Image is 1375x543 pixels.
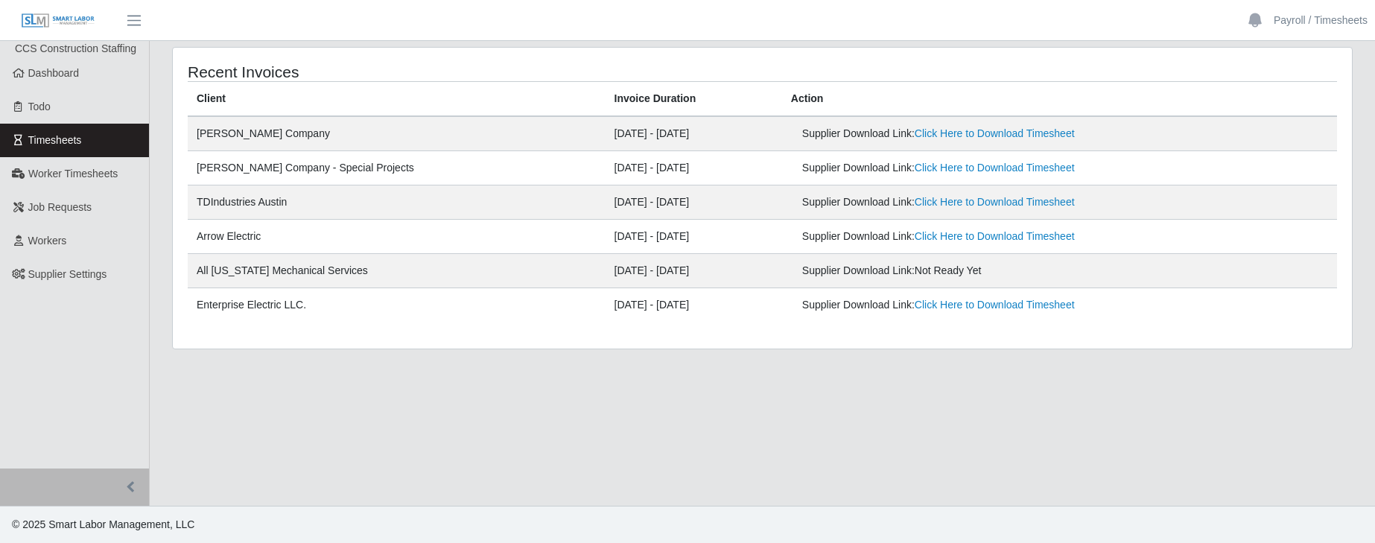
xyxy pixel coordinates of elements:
a: Click Here to Download Timesheet [915,230,1075,242]
span: Workers [28,235,67,247]
td: TDIndustries Austin [188,185,606,220]
td: [DATE] - [DATE] [606,220,782,254]
td: [DATE] - [DATE] [606,254,782,288]
span: Supplier Settings [28,268,107,280]
a: Click Here to Download Timesheet [915,196,1075,208]
span: Dashboard [28,67,80,79]
div: Supplier Download Link: [802,263,1138,279]
a: Payroll / Timesheets [1274,13,1368,28]
span: Todo [28,101,51,112]
span: Job Requests [28,201,92,213]
td: [DATE] - [DATE] [606,151,782,185]
span: Worker Timesheets [28,168,118,180]
td: [DATE] - [DATE] [606,185,782,220]
th: Invoice Duration [606,82,782,117]
td: [PERSON_NAME] Company - Special Projects [188,151,606,185]
div: Supplier Download Link: [802,160,1138,176]
span: © 2025 Smart Labor Management, LLC [12,518,194,530]
span: Not Ready Yet [915,264,982,276]
div: Supplier Download Link: [802,126,1138,142]
div: Supplier Download Link: [802,297,1138,313]
th: Action [782,82,1337,117]
td: Enterprise Electric LLC. [188,288,606,323]
th: Client [188,82,606,117]
td: [PERSON_NAME] Company [188,116,606,151]
span: CCS Construction Staffing [15,42,136,54]
td: [DATE] - [DATE] [606,116,782,151]
div: Supplier Download Link: [802,194,1138,210]
img: SLM Logo [21,13,95,29]
a: Click Here to Download Timesheet [915,127,1075,139]
a: Click Here to Download Timesheet [915,299,1075,311]
h4: Recent Invoices [188,63,653,81]
a: Click Here to Download Timesheet [915,162,1075,174]
td: All [US_STATE] Mechanical Services [188,254,606,288]
td: Arrow Electric [188,220,606,254]
td: [DATE] - [DATE] [606,288,782,323]
span: Timesheets [28,134,82,146]
div: Supplier Download Link: [802,229,1138,244]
